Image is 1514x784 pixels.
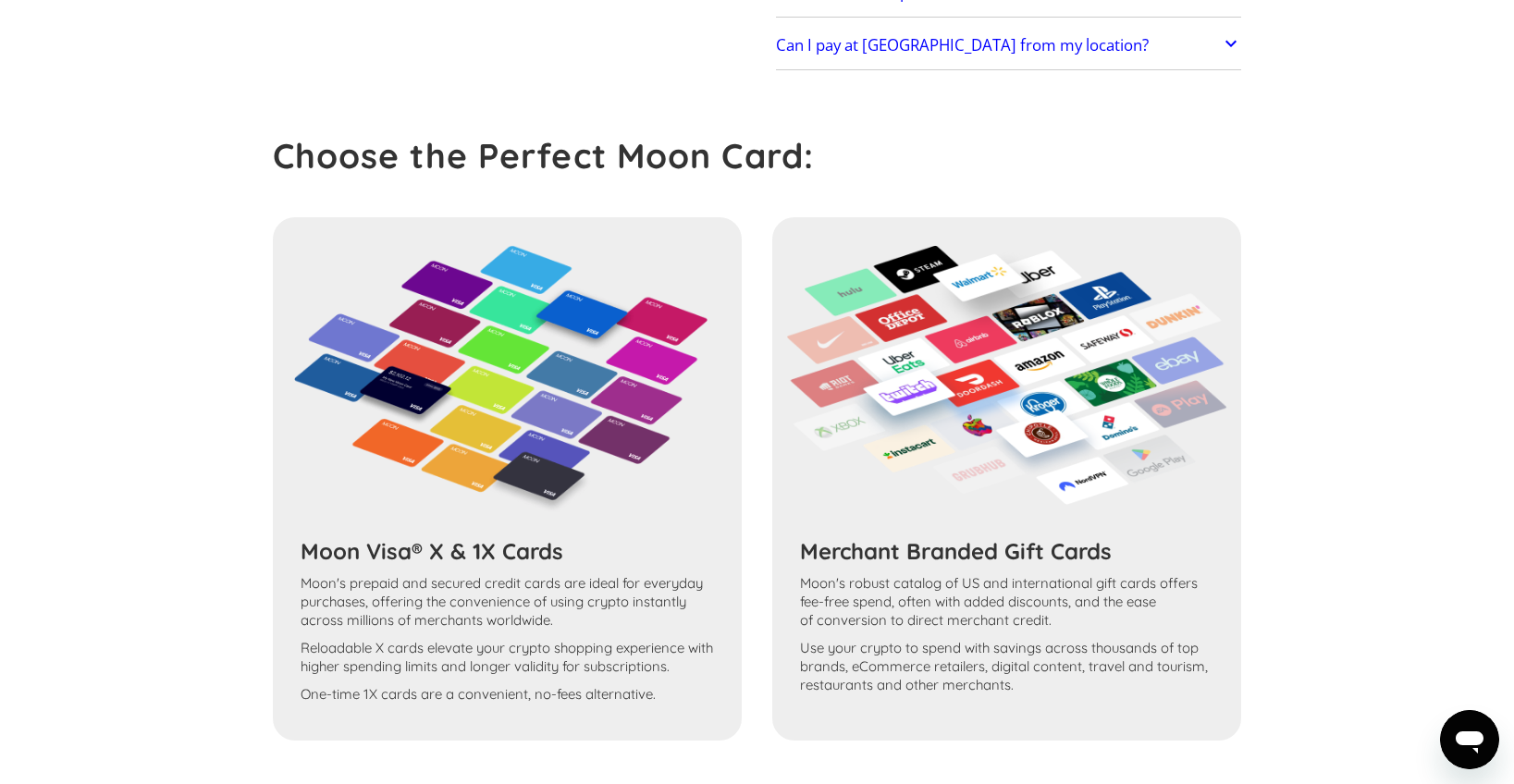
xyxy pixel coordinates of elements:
p: Use your crypto to spend with savings across thousands of top brands, eCommerce retailers, digita... [800,639,1213,694]
h3: Merchant Branded Gift Cards [800,537,1213,565]
iframe: Button to launch messaging window [1440,710,1499,769]
h2: Can I pay at [GEOGRAPHIC_DATA] from my location? [776,36,1149,55]
a: Can I pay at [GEOGRAPHIC_DATA] from my location? [776,27,1242,66]
strong: Choose the Perfect Moon Card: [273,134,814,177]
p: Moon's robust catalog of US and international gift cards offers fee-free spend, often with added ... [800,574,1213,630]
